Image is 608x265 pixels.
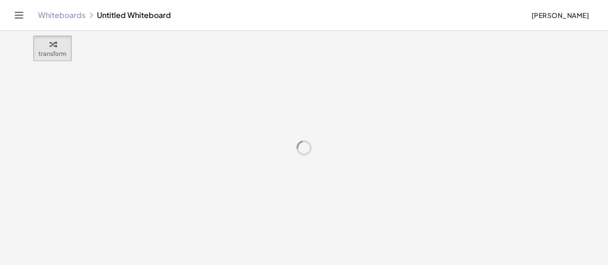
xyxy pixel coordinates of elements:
span: transform [38,51,66,57]
a: Whiteboards [38,10,85,20]
button: [PERSON_NAME] [523,7,597,24]
button: Toggle navigation [11,8,27,23]
span: [PERSON_NAME] [531,11,589,19]
button: transform [33,36,72,61]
